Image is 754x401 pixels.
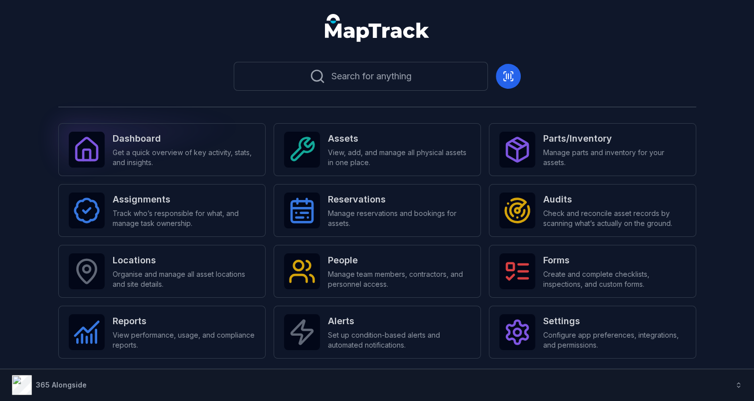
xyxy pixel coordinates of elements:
span: Manage reservations and bookings for assets. [328,208,470,228]
a: DashboardGet a quick overview of key activity, stats, and insights. [58,123,266,176]
a: AuditsCheck and reconcile asset records by scanning what’s actually on the ground. [489,184,696,237]
span: Manage team members, contractors, and personnel access. [328,269,470,289]
span: View, add, and manage all physical assets in one place. [328,148,470,168]
button: Search for anything [234,62,488,91]
span: Configure app preferences, integrations, and permissions. [543,330,686,350]
a: AssetsView, add, and manage all physical assets in one place. [274,123,481,176]
span: Get a quick overview of key activity, stats, and insights. [113,148,255,168]
span: Track who’s responsible for what, and manage task ownership. [113,208,255,228]
a: AssignmentsTrack who’s responsible for what, and manage task ownership. [58,184,266,237]
span: Manage parts and inventory for your assets. [543,148,686,168]
a: ReservationsManage reservations and bookings for assets. [274,184,481,237]
nav: Global [309,14,446,42]
strong: 365 Alongside [36,381,87,389]
span: Check and reconcile asset records by scanning what’s actually on the ground. [543,208,686,228]
strong: Dashboard [113,132,255,146]
span: Create and complete checklists, inspections, and custom forms. [543,269,686,289]
strong: Settings [543,314,686,328]
strong: Reservations [328,193,470,206]
strong: Reports [113,314,255,328]
strong: Assignments [113,193,255,206]
a: ReportsView performance, usage, and compliance reports. [58,306,266,359]
a: PeopleManage team members, contractors, and personnel access. [274,245,481,298]
strong: People [328,253,470,267]
a: AlertsSet up condition-based alerts and automated notifications. [274,306,481,359]
strong: Alerts [328,314,470,328]
a: FormsCreate and complete checklists, inspections, and custom forms. [489,245,696,298]
a: Parts/InventoryManage parts and inventory for your assets. [489,123,696,176]
strong: Forms [543,253,686,267]
strong: Audits [543,193,686,206]
span: Search for anything [331,69,412,83]
strong: Locations [113,253,255,267]
span: Organise and manage all asset locations and site details. [113,269,255,289]
a: SettingsConfigure app preferences, integrations, and permissions. [489,306,696,359]
strong: Parts/Inventory [543,132,686,146]
a: LocationsOrganise and manage all asset locations and site details. [58,245,266,298]
strong: Assets [328,132,470,146]
span: View performance, usage, and compliance reports. [113,330,255,350]
span: Set up condition-based alerts and automated notifications. [328,330,470,350]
